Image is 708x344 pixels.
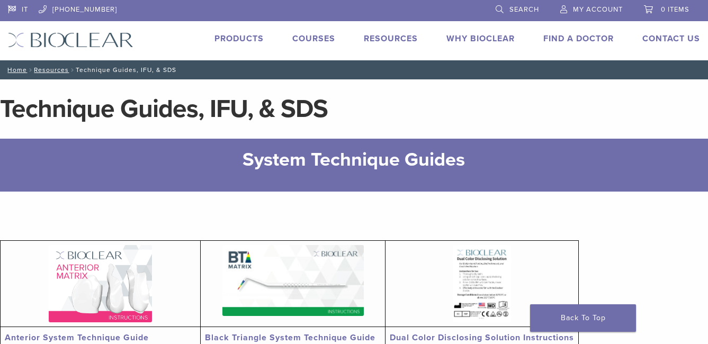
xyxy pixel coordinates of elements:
span: My Account [573,5,623,14]
a: Anterior System Technique Guide [5,332,149,343]
a: Resources [34,66,69,74]
a: Black Triangle System Technique Guide [205,332,375,343]
a: Contact Us [642,33,700,44]
a: Find A Doctor [543,33,614,44]
a: Courses [292,33,335,44]
span: 0 items [661,5,689,14]
a: Back To Top [530,304,636,332]
span: / [27,67,34,73]
a: Products [214,33,264,44]
span: Search [509,5,539,14]
a: Resources [364,33,418,44]
a: Why Bioclear [446,33,515,44]
a: Dual Color Disclosing Solution Instructions [390,332,574,343]
img: Bioclear [8,32,133,48]
h2: System Technique Guides [126,147,582,173]
span: / [69,67,76,73]
a: Home [4,66,27,74]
